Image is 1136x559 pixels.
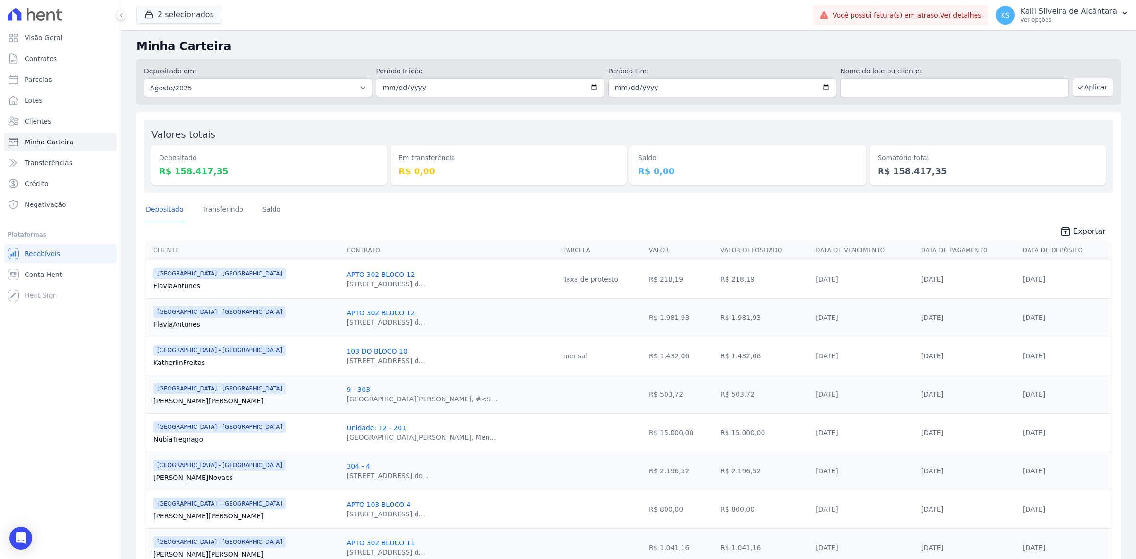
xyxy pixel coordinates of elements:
td: R$ 1.432,06 [645,337,717,375]
a: Clientes [4,112,117,131]
p: Ver opções [1021,16,1117,24]
a: 103 DO BLOCO 10 [346,347,407,355]
button: Aplicar [1073,78,1113,97]
a: [DATE] [1023,467,1045,475]
a: [DATE] [921,429,943,436]
a: [DATE] [1023,314,1045,321]
th: Contrato [343,241,559,260]
a: Visão Geral [4,28,117,47]
a: Transferindo [201,198,246,222]
a: [PERSON_NAME]Novaes [153,473,339,482]
td: R$ 1.981,93 [717,298,812,337]
a: [DATE] [921,352,943,360]
a: [PERSON_NAME][PERSON_NAME] [153,511,339,521]
a: [DATE] [921,275,943,283]
span: Exportar [1073,226,1106,237]
td: R$ 2.196,52 [645,452,717,490]
span: [GEOGRAPHIC_DATA] - [GEOGRAPHIC_DATA] [153,383,286,394]
a: FlaviaAntunes [153,319,339,329]
span: [GEOGRAPHIC_DATA] - [GEOGRAPHIC_DATA] [153,421,286,433]
a: Ver detalhes [940,11,982,19]
a: [DATE] [816,506,838,513]
a: [DATE] [816,390,838,398]
td: R$ 1.432,06 [717,337,812,375]
span: [GEOGRAPHIC_DATA] - [GEOGRAPHIC_DATA] [153,345,286,356]
span: [GEOGRAPHIC_DATA] - [GEOGRAPHIC_DATA] [153,306,286,318]
a: [DATE] [921,544,943,551]
a: Minha Carteira [4,133,117,151]
td: R$ 218,19 [717,260,812,298]
dd: R$ 0,00 [399,165,619,177]
dt: Saldo [638,153,859,163]
th: Cliente [146,241,343,260]
a: APTO 103 BLOCO 4 [346,501,410,508]
span: Parcelas [25,75,52,84]
div: Plataformas [8,229,113,240]
a: [DATE] [921,467,943,475]
a: Conta Hent [4,265,117,284]
th: Parcela [559,241,645,260]
td: R$ 503,72 [717,375,812,413]
a: KatherlinFreitas [153,358,339,367]
p: Kalil Silveira de Alcântara [1021,7,1117,16]
div: [STREET_ADDRESS] d... [346,509,425,519]
button: 2 selecionados [136,6,222,24]
a: [DATE] [1023,544,1045,551]
a: [DATE] [1023,506,1045,513]
span: [GEOGRAPHIC_DATA] - [GEOGRAPHIC_DATA] [153,268,286,279]
a: [PERSON_NAME][PERSON_NAME] [153,550,339,559]
a: Negativação [4,195,117,214]
dt: Em transferência [399,153,619,163]
a: 304 - 4 [346,462,370,470]
span: Você possui fatura(s) em atraso. [833,10,982,20]
td: R$ 2.196,52 [717,452,812,490]
div: [STREET_ADDRESS] d... [346,356,425,365]
a: [DATE] [816,275,838,283]
a: Lotes [4,91,117,110]
span: Contratos [25,54,57,63]
a: Transferências [4,153,117,172]
th: Data de Depósito [1019,241,1111,260]
button: KS Kalil Silveira de Alcântara Ver opções [988,2,1136,28]
span: KS [1001,12,1010,18]
a: [DATE] [1023,429,1045,436]
label: Nome do lote ou cliente: [840,66,1068,76]
a: [DATE] [921,506,943,513]
a: Contratos [4,49,117,68]
td: R$ 218,19 [645,260,717,298]
div: [STREET_ADDRESS] d... [346,548,425,557]
a: Unidade: 12 - 201 [346,424,406,432]
div: [STREET_ADDRESS] d... [346,279,425,289]
div: [GEOGRAPHIC_DATA][PERSON_NAME], #<S... [346,394,497,404]
span: [GEOGRAPHIC_DATA] - [GEOGRAPHIC_DATA] [153,498,286,509]
td: R$ 503,72 [645,375,717,413]
span: Negativação [25,200,66,209]
label: Período Fim: [608,66,836,76]
span: Recebíveis [25,249,60,258]
a: [DATE] [816,352,838,360]
span: Crédito [25,179,49,188]
td: R$ 800,00 [645,490,717,528]
span: Visão Geral [25,33,62,43]
a: [DATE] [921,390,943,398]
a: [DATE] [921,314,943,321]
a: APTO 302 BLOCO 12 [346,309,415,317]
th: Valor Depositado [717,241,812,260]
a: NubiaTregnago [153,435,339,444]
label: Valores totais [151,129,215,140]
a: unarchive Exportar [1052,226,1113,239]
span: Clientes [25,116,51,126]
a: Parcelas [4,70,117,89]
a: 9 - 303 [346,386,370,393]
a: Saldo [260,198,283,222]
dd: R$ 158.417,35 [878,165,1098,177]
dd: R$ 0,00 [638,165,859,177]
dt: Depositado [159,153,380,163]
label: Depositado em: [144,67,196,75]
div: [GEOGRAPHIC_DATA][PERSON_NAME], Men... [346,433,496,442]
a: Taxa de protesto [563,275,618,283]
a: [PERSON_NAME][PERSON_NAME] [153,396,339,406]
span: [GEOGRAPHIC_DATA] - [GEOGRAPHIC_DATA] [153,460,286,471]
a: [DATE] [816,429,838,436]
a: APTO 302 BLOCO 12 [346,271,415,278]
